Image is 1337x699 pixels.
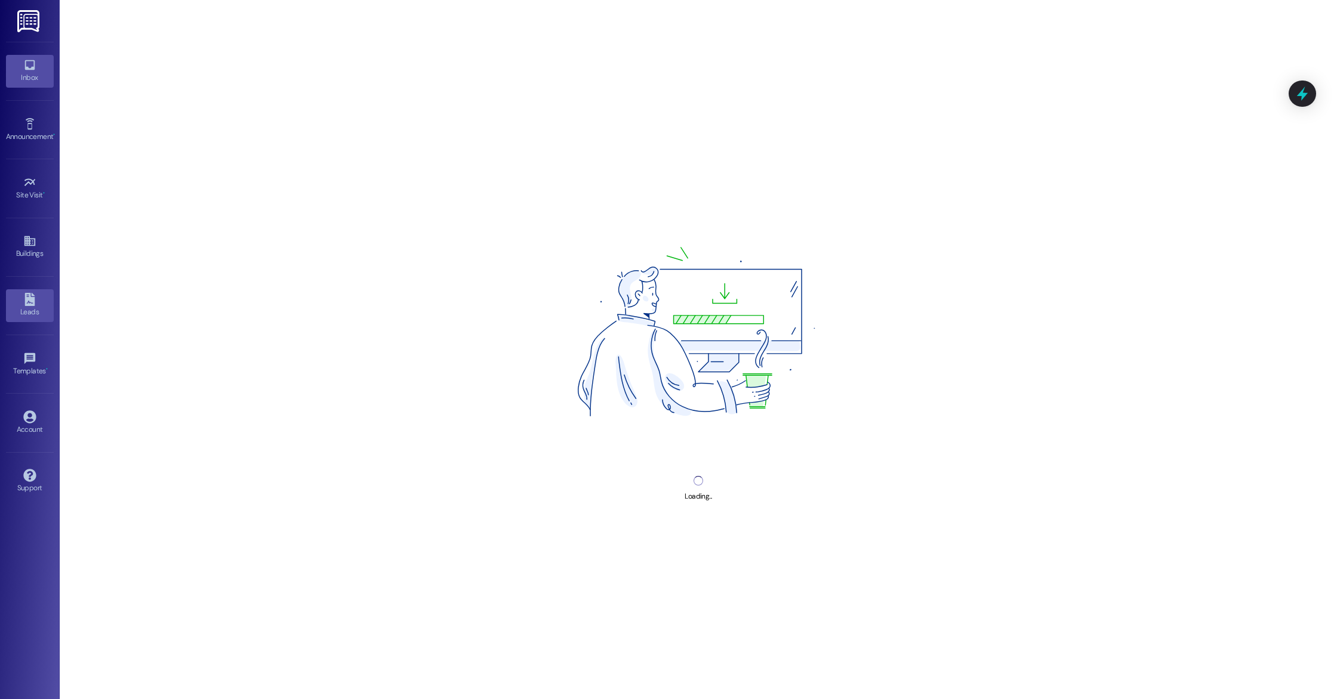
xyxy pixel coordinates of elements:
[6,348,54,381] a: Templates •
[43,189,45,197] span: •
[6,172,54,205] a: Site Visit •
[6,465,54,497] a: Support
[685,490,711,503] div: Loading...
[6,289,54,321] a: Leads
[53,131,55,139] span: •
[6,407,54,439] a: Account
[46,365,48,373] span: •
[6,231,54,263] a: Buildings
[17,10,42,32] img: ResiDesk Logo
[6,55,54,87] a: Inbox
